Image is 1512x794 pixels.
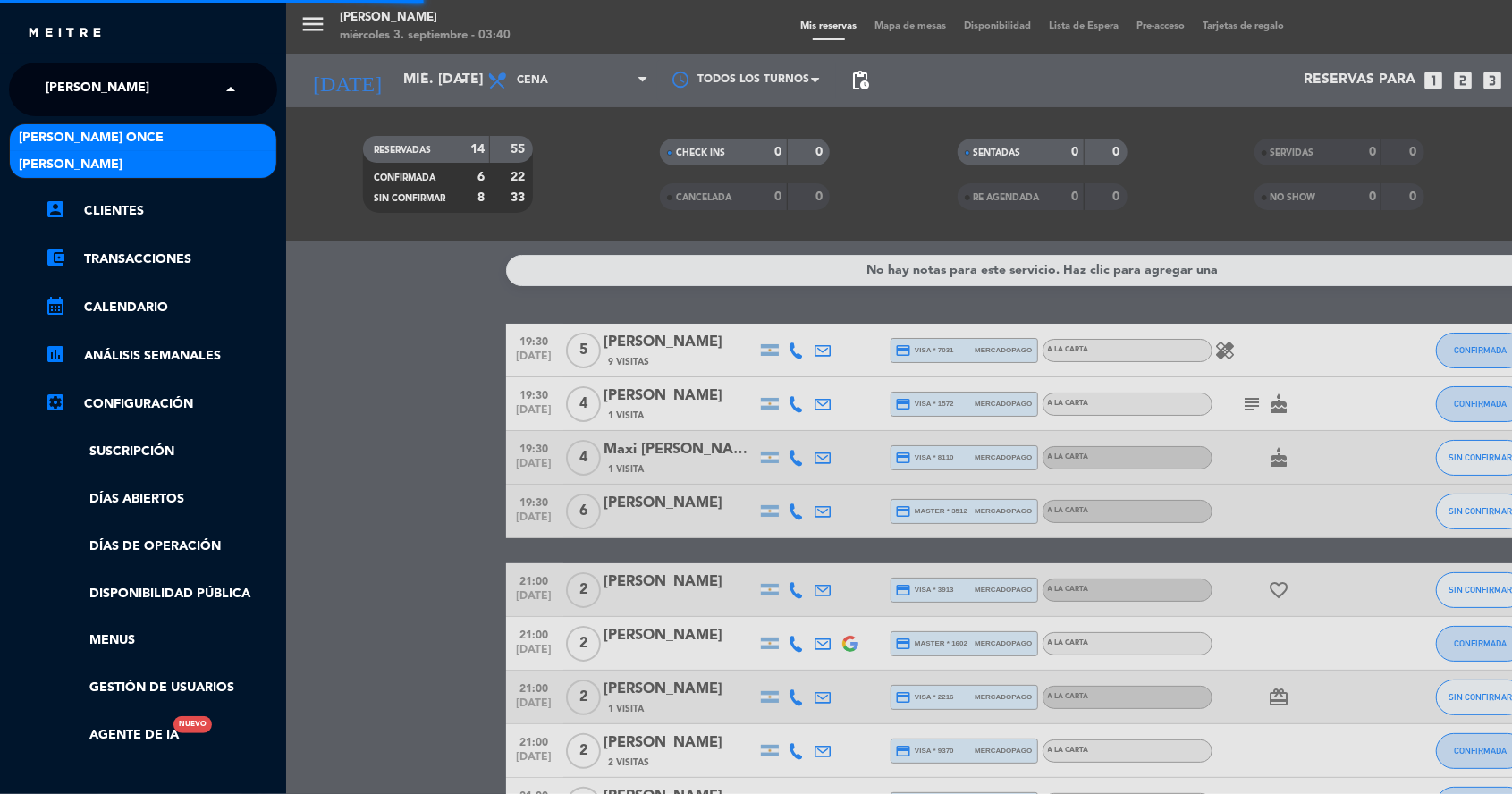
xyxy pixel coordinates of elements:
[45,249,277,270] a: account_balance_walletTransacciones
[27,27,103,40] img: MEITRE
[45,200,277,222] a: account_boxClientes
[45,584,277,604] a: Disponibilidad pública
[45,678,277,698] a: Gestión de usuarios
[45,630,277,651] a: Menus
[45,247,66,268] i: account_balance_wallet
[45,198,66,220] i: account_box
[45,343,66,365] i: assessment
[45,297,277,318] a: calendar_monthCalendario
[46,71,149,108] span: [PERSON_NAME]
[45,393,277,415] a: Configuración
[849,70,871,91] span: pending_actions
[45,442,277,462] a: Suscripción
[173,716,212,733] div: Nuevo
[45,536,277,557] a: Días de Operación
[19,128,164,148] span: [PERSON_NAME] Once
[45,295,66,317] i: calendar_month
[19,155,122,175] span: [PERSON_NAME]
[45,392,66,413] i: settings_applications
[45,345,277,367] a: assessmentANÁLISIS SEMANALES
[45,725,179,746] a: Agente de IANuevo
[45,489,277,510] a: Días abiertos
